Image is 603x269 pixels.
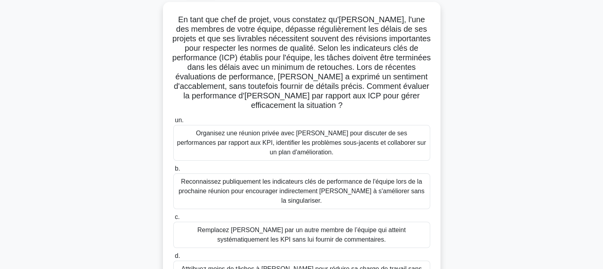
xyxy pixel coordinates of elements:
[175,213,180,220] font: c.
[177,130,426,156] font: Organisez une réunion privée avec [PERSON_NAME] pour discuter de ses performances par rapport aux...
[175,252,180,259] font: d.
[172,15,431,110] font: En tant que chef de projet, vous constatez qu'[PERSON_NAME], ​​l'une des membres de votre équipe,...
[175,165,180,172] font: b.
[197,227,406,243] font: Remplacez [PERSON_NAME] par un autre membre de l’équipe qui atteint systématiquement les KPI sans...
[178,178,424,204] font: Reconnaissez publiquement les indicateurs clés de performance de l'équipe lors de la prochaine ré...
[175,117,184,123] font: un.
